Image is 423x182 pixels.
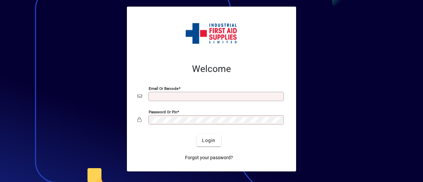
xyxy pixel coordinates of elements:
[197,134,221,146] button: Login
[182,152,236,164] a: Forgot your password?
[149,86,178,91] mat-label: Email or Barcode
[202,137,215,144] span: Login
[185,154,233,161] span: Forgot your password?
[149,110,177,114] mat-label: Password or Pin
[137,63,286,75] h2: Welcome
